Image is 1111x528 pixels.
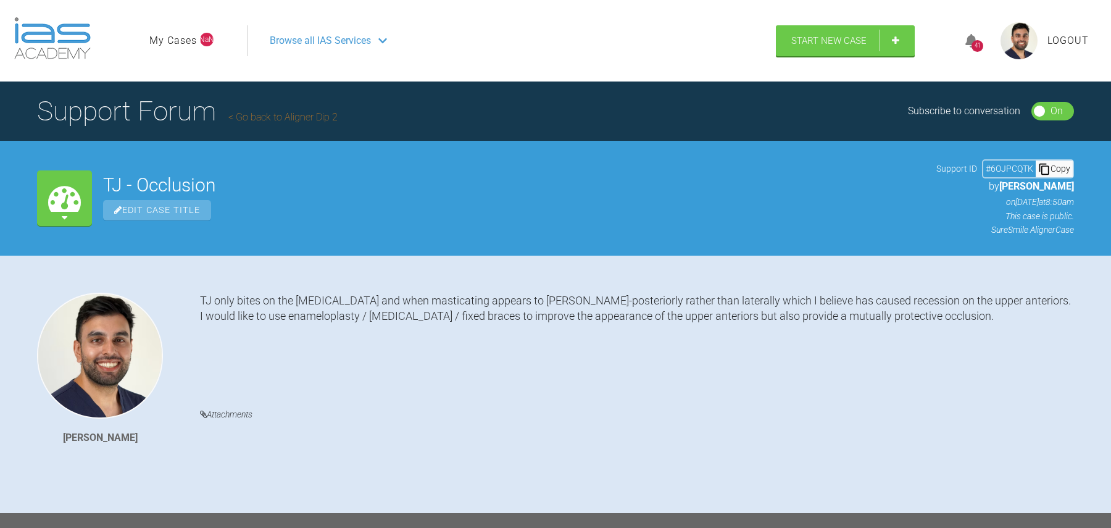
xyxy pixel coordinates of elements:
[228,111,338,123] a: Go back to Aligner Dip 2
[1001,22,1038,59] img: profile.png
[936,178,1074,195] p: by
[1036,161,1073,177] div: Copy
[63,430,138,446] div: [PERSON_NAME]
[149,33,197,49] a: My Cases
[791,35,867,46] span: Start New Case
[936,223,1074,237] p: SureSmile Aligner Case
[936,162,977,175] span: Support ID
[936,195,1074,209] p: on [DATE] at 8:50am
[14,17,91,59] img: logo-light.3e3ef733.png
[200,293,1074,388] div: TJ only bites on the [MEDICAL_DATA] and when masticating appears to [PERSON_NAME]-posteriorly rat...
[776,25,915,56] a: Start New Case
[37,90,338,133] h1: Support Forum
[972,40,983,52] div: 41
[270,33,371,49] span: Browse all IAS Services
[103,200,211,220] span: Edit Case Title
[908,103,1020,119] div: Subscribe to conversation
[103,176,925,195] h2: TJ - Occlusion
[983,162,1036,175] div: # 6OJPCQTK
[200,33,214,46] span: NaN
[37,293,163,419] img: Davinderjit Singh
[936,209,1074,223] p: This case is public.
[1051,103,1063,119] div: On
[200,407,1074,422] h4: Attachments
[1047,33,1089,49] a: Logout
[999,180,1074,192] span: [PERSON_NAME]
